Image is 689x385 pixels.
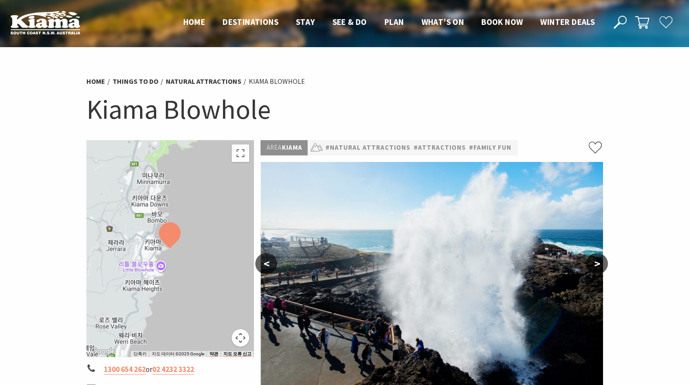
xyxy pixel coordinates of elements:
span: Area [266,143,281,151]
span: Plan [384,17,404,27]
span: What’s On [421,17,464,27]
button: 전체 화면보기로 전환 [232,144,249,162]
a: 지도 오류 신고 [223,351,251,357]
img: Kiama Logo [10,10,80,34]
a: 약관(새 탭에서 열기) [209,351,218,357]
button: < [255,253,277,274]
img: Google [89,346,117,357]
button: > [586,253,608,274]
span: Home [183,17,206,27]
a: 02 4232 3322 [152,364,194,375]
button: 지도 카메라 컨트롤 [232,329,249,347]
a: #Attractions [413,142,466,153]
a: #Family Fun [469,142,511,153]
li: Kiama Blowhole [249,76,305,87]
a: Things To Do [113,77,158,86]
h1: Kiama Blowhole [86,92,603,127]
nav: Main Menu [175,15,603,30]
span: Book now [481,17,523,27]
a: Home [86,77,105,86]
span: Winter Deals [540,17,595,27]
p: Kiama [261,140,308,155]
a: #Natural Attractions [325,142,410,153]
span: Stay [296,17,315,27]
a: 1300 654 262 [104,364,146,375]
span: See & Do [333,17,367,27]
li: or [86,364,254,375]
a: Natural Attractions [166,77,241,86]
span: Destinations [223,17,278,27]
a: Google 지도에서 이 지역 열기(새 창으로 열림) [89,346,117,357]
span: 지도 데이터 ©2025 Google [151,351,204,356]
button: 단축키 [133,351,146,357]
